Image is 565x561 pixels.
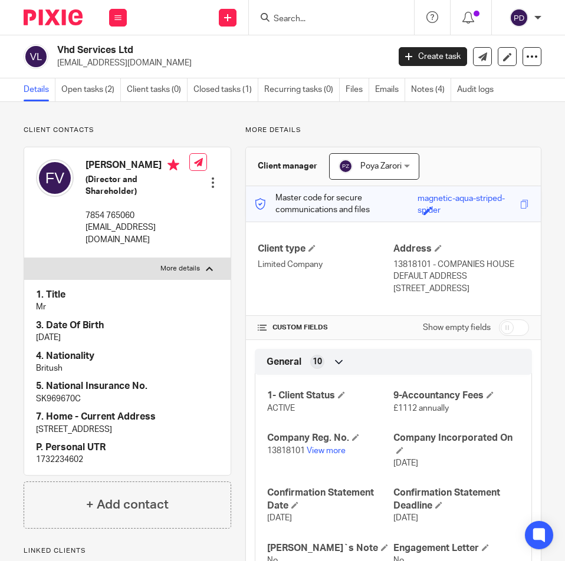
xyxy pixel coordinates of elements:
p: SK969670C [36,393,219,405]
p: Mr [36,301,219,313]
a: Emails [375,78,405,101]
a: Files [346,78,369,101]
p: 7854 765060 [86,210,189,222]
h4: 5. National Insurance No. [36,380,219,392]
a: Create task [399,47,467,66]
h2: Vhd Services Ltd [57,44,316,57]
span: ACTIVE [267,404,295,412]
p: More details [245,126,541,135]
h3: Client manager [258,160,317,172]
h4: 9-Accountancy Fees [393,390,520,402]
h4: Confirmation Statement Deadline [393,487,520,512]
p: More details [160,264,200,273]
a: Closed tasks (1) [193,78,258,101]
span: 10 [313,356,322,368]
h4: P. Personal UTR [36,441,219,454]
h4: Client type [258,243,393,255]
label: Show empty fields [423,322,491,334]
span: £1112 annually [393,404,449,412]
h4: 7. Home - Current Address [36,411,219,423]
h4: [PERSON_NAME] [86,159,189,174]
a: Audit logs [457,78,500,101]
img: Pixie [24,9,83,25]
h4: 3. Date Of Birth [36,319,219,332]
h4: [PERSON_NAME]`s Note [267,542,393,555]
a: View more [307,447,346,455]
span: [DATE] [393,459,418,467]
h4: Company Reg. No. [267,432,393,444]
p: [STREET_ADDRESS] [393,283,529,295]
p: [EMAIL_ADDRESS][DOMAIN_NAME] [86,222,189,246]
span: Poya Zarori [360,162,402,170]
a: Details [24,78,55,101]
h4: Engagement Letter [393,542,520,555]
span: General [267,356,301,368]
p: 1732234602 [36,454,219,466]
h5: (Director and Shareholder) [86,174,189,198]
p: Limited Company [258,259,393,270]
img: svg%3E [510,8,528,27]
h4: CUSTOM FIELDS [258,323,393,332]
img: svg%3E [24,44,48,69]
p: Master code for secure communications and files [255,192,418,216]
div: magnetic-aqua-striped-spider [418,193,517,206]
a: Open tasks (2) [61,78,121,101]
p: [STREET_ADDRESS] [36,424,219,435]
img: svg%3E [339,159,353,173]
p: Britush [36,362,219,374]
p: Client contacts [24,126,231,135]
a: Recurring tasks (0) [264,78,340,101]
p: [DATE] [36,332,219,344]
input: Search [272,14,379,25]
a: Notes (4) [411,78,451,101]
i: Primary [167,159,179,171]
h4: 1- Client Status [267,390,393,402]
h4: 4. Nationality [36,350,219,362]
img: svg%3E [36,159,74,197]
h4: Address [393,243,529,255]
span: [DATE] [393,514,418,522]
span: 13818101 [267,447,305,455]
h4: Company Incorporated On [393,432,520,457]
span: [DATE] [267,514,292,522]
p: [EMAIL_ADDRESS][DOMAIN_NAME] [57,57,381,69]
h4: + Add contact [86,496,169,514]
a: Client tasks (0) [127,78,188,101]
p: 13818101 - COMPANIES HOUSE DEFAULT ADDRESS [393,259,529,283]
h4: 1. Title [36,289,219,301]
p: Linked clients [24,546,231,556]
h4: Confirmation Statement Date [267,487,393,512]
